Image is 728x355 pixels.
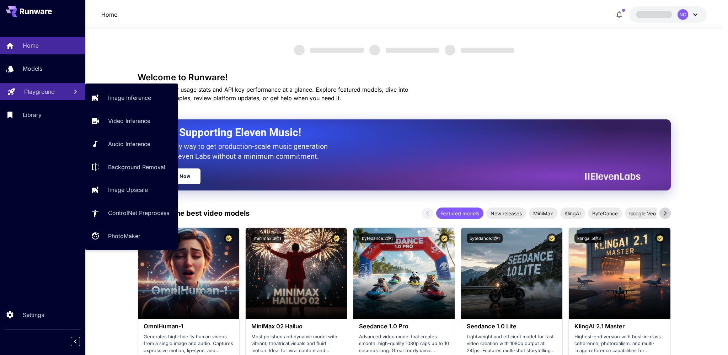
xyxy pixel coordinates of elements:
p: Test drive the best video models [138,208,250,219]
p: Image Upscale [108,185,148,194]
span: ByteDance [588,210,622,217]
button: bytedance:1@1 [467,233,503,243]
p: Models [23,64,42,73]
p: Home [101,10,117,19]
h2: Now Supporting Eleven Music! [155,126,635,139]
p: ControlNet Preprocess [108,209,169,217]
p: Advanced video model that creates smooth, high-quality 1080p clips up to 10 seconds long. Great f... [359,333,449,354]
h3: MiniMax 02 Hailuo [251,323,341,330]
nav: breadcrumb [101,10,117,19]
span: New releases [486,210,526,217]
a: ControlNet Preprocess [85,204,178,222]
button: klingai:5@3 [574,233,604,243]
button: Certified Model – Vetted for best performance and includes a commercial license. [224,233,234,243]
h3: OmniHuman‑1 [144,323,234,330]
button: Collapse sidebar [71,337,80,346]
p: Lightweight and efficient model for fast video creation with 1080p output at 24fps. Features mult... [467,333,557,354]
p: Video Inference [108,117,150,125]
a: Audio Inference [85,135,178,153]
h3: Seedance 1.0 Pro [359,323,449,330]
button: minimax:3@1 [251,233,284,243]
a: PhotoMaker [85,227,178,245]
p: PhotoMaker [108,232,140,240]
span: Featured models [436,210,483,217]
button: bytedance:2@1 [359,233,396,243]
p: Playground [24,87,55,96]
img: alt [246,228,347,319]
img: alt [138,228,239,319]
span: Check out your usage stats and API key performance at a glance. Explore featured models, dive int... [138,86,408,102]
span: MiniMax [529,210,557,217]
a: Image Inference [85,89,178,107]
p: Most polished and dynamic model with vibrant, theatrical visuals and fluid motion. Ideal for vira... [251,333,341,354]
h3: KlingAI 2.1 Master [574,323,664,330]
img: alt [569,228,670,319]
p: Library [23,111,42,119]
h3: Welcome to Runware! [138,72,671,82]
div: NC [678,9,688,20]
span: KlingAI [560,210,585,217]
p: Image Inference [108,93,151,102]
a: Background Removal [85,158,178,176]
a: Video Inference [85,112,178,130]
p: The only way to get production-scale music generation from Eleven Labs without a minimum commitment. [155,141,333,161]
button: Certified Model – Vetted for best performance and includes a commercial license. [332,233,341,243]
img: alt [461,228,562,319]
p: Highest-end version with best-in-class coherence, photorealism, and multi-image reference capabil... [574,333,664,354]
a: Try It Now [155,168,200,184]
img: alt [353,228,455,319]
span: Google Veo [625,210,660,217]
h3: Seedance 1.0 Lite [467,323,557,330]
button: Certified Model – Vetted for best performance and includes a commercial license. [655,233,665,243]
a: Image Upscale [85,181,178,199]
p: Audio Inference [108,140,150,148]
p: Settings [23,311,44,319]
button: Certified Model – Vetted for best performance and includes a commercial license. [439,233,449,243]
p: Generates high-fidelity human videos from a single image and audio. Captures expressive motion, l... [144,333,234,354]
p: Home [23,41,39,50]
p: Background Removal [108,163,165,171]
div: Collapse sidebar [76,335,85,348]
button: Certified Model – Vetted for best performance and includes a commercial license. [547,233,557,243]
